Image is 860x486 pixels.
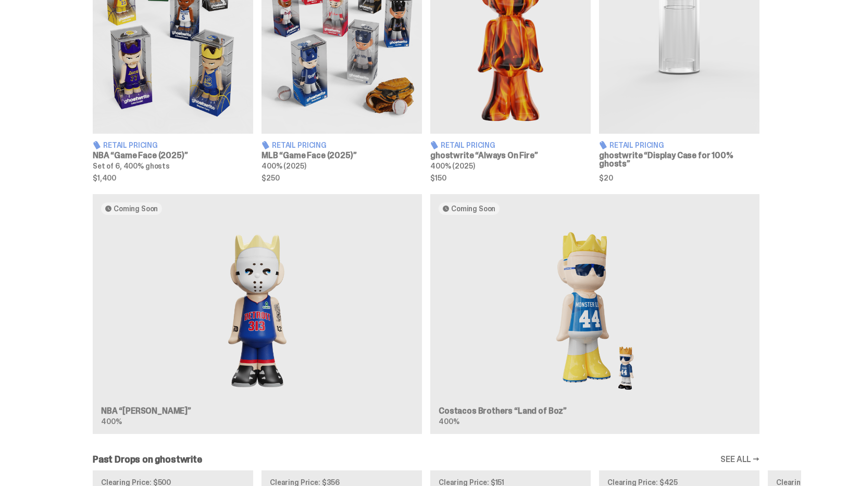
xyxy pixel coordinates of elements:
[451,204,495,213] span: Coming Soon
[609,142,664,149] span: Retail Pricing
[261,151,422,160] h3: MLB “Game Face (2025)”
[430,151,591,160] h3: ghostwrite “Always On Fire”
[93,161,170,171] span: Set of 6, 400% ghosts
[272,142,327,149] span: Retail Pricing
[720,455,759,464] a: SEE ALL →
[261,174,422,182] span: $250
[439,407,751,415] h3: Costacos Brothers “Land of Boz”
[261,161,306,171] span: 400% (2025)
[430,161,475,171] span: 400% (2025)
[93,151,253,160] h3: NBA “Game Face (2025)”
[93,455,202,464] h2: Past Drops on ghostwrite
[270,479,414,486] p: Clearing Price: $356
[103,142,158,149] span: Retail Pricing
[101,417,121,426] span: 400%
[439,479,582,486] p: Clearing Price: $151
[430,174,591,182] span: $150
[101,223,414,399] img: Eminem
[439,223,751,399] img: Land of Boz
[114,204,158,213] span: Coming Soon
[441,142,495,149] span: Retail Pricing
[93,174,253,182] span: $1,400
[439,417,459,426] span: 400%
[607,479,751,486] p: Clearing Price: $425
[599,151,759,168] h3: ghostwrite “Display Case for 100% ghosts”
[101,479,245,486] p: Clearing Price: $500
[101,407,414,415] h3: NBA “[PERSON_NAME]”
[599,174,759,182] span: $20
